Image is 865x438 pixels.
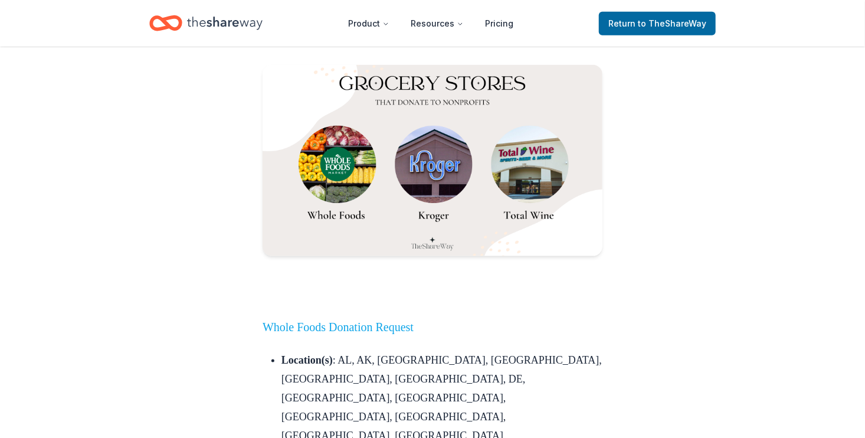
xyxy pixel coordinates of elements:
nav: Main [339,9,523,37]
button: Resources [401,12,473,35]
strong: Location(s) [281,354,333,366]
a: Returnto TheShareWay [599,12,716,35]
span: to TheShareWay [638,18,706,28]
button: Product [339,12,399,35]
a: Home [149,9,263,37]
a: Pricing [476,12,523,35]
img: Grocery Stores that donate [263,65,602,257]
a: Whole Foods Donation Request [263,321,414,334]
span: Return [608,17,706,31]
